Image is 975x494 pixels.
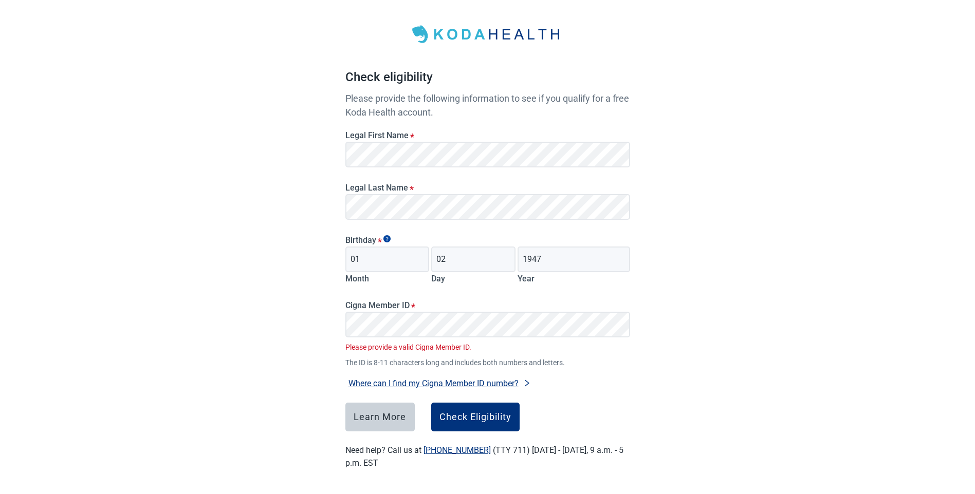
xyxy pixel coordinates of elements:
input: Birth month [345,246,430,272]
span: Please provide a valid Cigna Member ID. [345,341,630,353]
label: Legal First Name [345,130,630,140]
button: Check Eligibility [431,403,520,431]
input: Birth day [431,246,516,272]
label: Day [431,274,445,283]
label: Month [345,274,369,283]
button: Where can I find my Cigna Member ID number? [345,376,534,390]
h1: Check eligibility [345,68,630,91]
img: Koda Health [406,22,570,47]
label: Year [518,274,535,283]
div: Check Eligibility [439,412,511,422]
legend: Birthday [345,235,630,245]
div: Learn More [354,412,406,422]
a: [PHONE_NUMBER] [424,445,491,455]
span: Show tooltip [383,235,391,242]
span: right [523,379,531,387]
label: Legal Last Name [345,183,630,193]
p: Please provide the following information to see if you qualify for a free Koda Health account. [345,91,630,119]
label: Cigna Member ID [345,300,630,310]
label: Need help? Call us at (TTY 711) [DATE] - [DATE], 9 a.m. - 5 p.m. EST [345,445,623,468]
input: Birth year [518,246,630,272]
button: Learn More [345,403,415,431]
span: The ID is 8-11 characters long and includes both numbers and letters. [345,357,630,368]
